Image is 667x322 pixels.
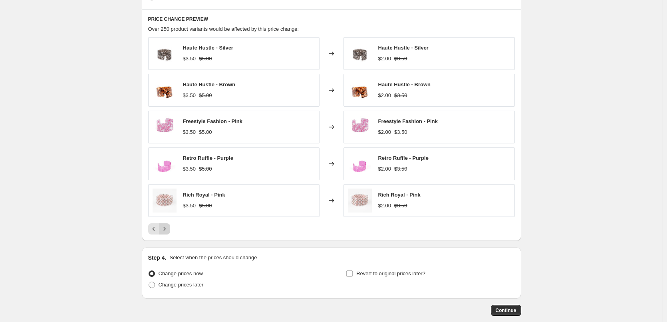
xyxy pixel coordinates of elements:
[153,115,177,139] img: 52666_1image1_1_80x.jpg
[199,55,212,63] strike: $5.00
[159,223,170,235] button: Next
[394,91,407,99] strike: $3.50
[496,307,516,314] span: Continue
[378,55,391,63] div: $2.00
[394,55,407,63] strike: $3.50
[153,42,177,66] img: 52360_1image1_1_80x.jpg
[394,202,407,210] strike: $3.50
[183,45,233,51] span: Haute Hustle - Silver
[183,128,196,136] div: $3.50
[378,202,391,210] div: $2.00
[356,270,425,276] span: Revert to original prices later?
[148,223,159,235] button: Previous
[148,16,515,22] h6: PRICE CHANGE PREVIEW
[183,55,196,63] div: $3.50
[148,26,299,32] span: Over 250 product variants would be affected by this price change:
[183,81,235,87] span: Haute Hustle - Brown
[159,270,203,276] span: Change prices now
[378,165,391,173] div: $2.00
[148,223,170,235] nav: Pagination
[199,165,212,173] strike: $5.00
[394,165,407,173] strike: $3.50
[183,202,196,210] div: $3.50
[153,189,177,213] img: 50514_1image1_1_da8f1b40-9e95-43bf-b439-d5162474b02c_80x.jpg
[183,192,225,198] span: Rich Royal - Pink
[199,91,212,99] strike: $5.00
[378,91,391,99] div: $2.00
[378,192,421,198] span: Rich Royal - Pink
[378,118,438,124] span: Freestyle Fashion - Pink
[378,128,391,136] div: $2.00
[159,282,204,288] span: Change prices later
[199,202,212,210] strike: $5.00
[183,165,196,173] div: $3.50
[169,254,257,262] p: Select when the prices should change
[378,155,429,161] span: Retro Ruffle - Purple
[491,305,521,316] button: Continue
[199,128,212,136] strike: $5.00
[348,115,372,139] img: 52666_1image1_1_80x.jpg
[148,254,167,262] h2: Step 4.
[348,42,372,66] img: 52360_1image1_1_80x.jpg
[378,81,431,87] span: Haute Hustle - Brown
[348,152,372,176] img: 49094_1mainimage-14-49_1_80x.jpg
[153,152,177,176] img: 49094_1mainimage-14-49_1_80x.jpg
[348,189,372,213] img: 50514_1image1_1_da8f1b40-9e95-43bf-b439-d5162474b02c_80x.jpg
[183,118,243,124] span: Freestyle Fashion - Pink
[183,155,233,161] span: Retro Ruffle - Purple
[183,91,196,99] div: $3.50
[394,128,407,136] strike: $3.50
[153,78,177,102] img: 52355_1image1brown14-87_1_80x.jpg
[378,45,429,51] span: Haute Hustle - Silver
[348,78,372,102] img: 52355_1image1brown14-87_1_80x.jpg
